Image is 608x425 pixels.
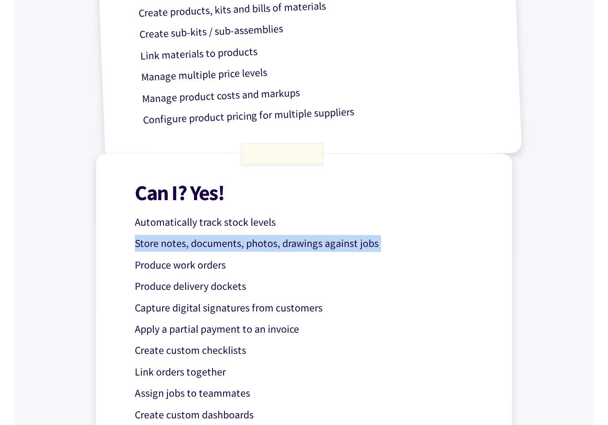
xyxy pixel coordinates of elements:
[135,300,487,317] p: Capture digital signatures from customers
[135,214,487,231] p: Automatically track stock levels
[135,182,487,204] h1: Can I? Yes!
[139,12,492,43] p: Create sub-kits / sub-assemblies
[456,330,608,425] iframe: Chat Widget
[135,257,487,274] p: Produce work orders
[135,364,487,381] p: Link orders together
[135,235,487,252] p: Store notes, documents, photos, drawings against jobs
[143,98,496,129] p: Configure product pricing for multiple suppliers
[141,55,494,86] p: Manage multiple price levels
[135,406,487,424] p: Create custom dashboards
[135,385,487,402] p: Assign jobs to teammates
[135,342,487,359] p: Create custom checklists
[142,76,495,107] p: Manage product costs and markups
[135,321,487,338] p: Apply a partial payment to an invoice
[135,278,487,295] p: Produce delivery dockets
[140,34,493,65] p: Link materials to products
